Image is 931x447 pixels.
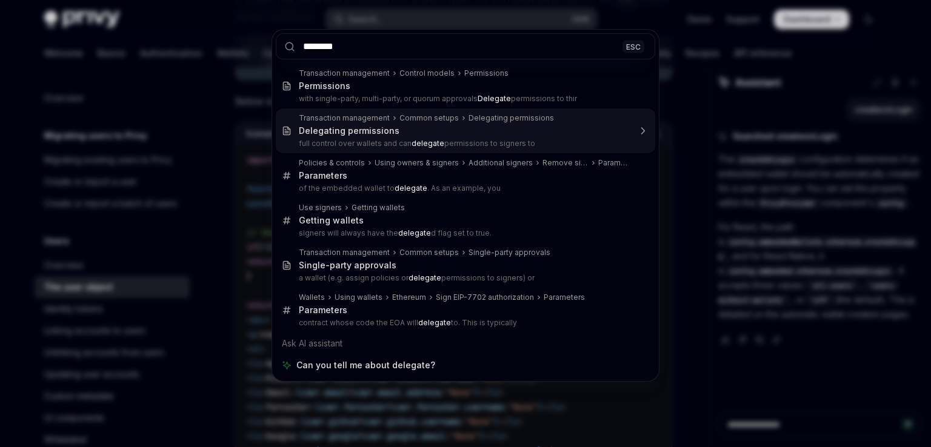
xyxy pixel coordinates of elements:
div: Common setups [399,113,459,123]
p: full control over wallets and can permissions to signers to [299,139,630,148]
span: Can you tell me about delegate? [296,359,435,371]
div: Use signers [299,203,342,213]
div: Ask AI assistant [276,333,655,354]
div: Parameters [598,158,630,168]
div: Parameters [299,305,347,316]
div: Parameters [544,293,585,302]
div: Getting wallets [299,215,364,226]
p: with single-party, multi-party, or quorum approvals permissions to thir [299,94,630,104]
div: Getting wallets [352,203,405,213]
div: Remove signers [542,158,589,168]
b: delegate [418,318,451,327]
p: contract whose code the EOA will to. This is typically [299,318,630,328]
div: Policies & controls [299,158,365,168]
div: Using owners & signers [375,158,459,168]
b: Delegate [478,94,511,103]
div: Delegating permissions [469,113,554,123]
div: Single-party approvals [469,248,550,257]
b: delegate [412,139,444,148]
div: Parameters [299,170,347,181]
b: delegate [398,228,431,237]
div: Common setups [399,248,459,257]
div: Single-party approvals [299,260,396,271]
div: ESC [622,40,644,53]
p: of the embedded wallet to . As an example, you [299,184,630,193]
div: Using wallets [335,293,382,302]
div: Additional signers [469,158,533,168]
div: Control models [399,68,455,78]
p: a wallet (e.g. assign policies or permissions to signers) or [299,273,630,283]
b: delegate [409,273,441,282]
div: Transaction management [299,68,390,78]
div: Transaction management [299,113,390,123]
b: delegate [395,184,427,193]
div: Wallets [299,293,325,302]
div: Transaction management [299,248,390,257]
div: Permissions [299,81,350,91]
p: signers will always have the d flag set to true. [299,228,630,238]
div: Delegating permissions [299,125,399,136]
div: Sign EIP-7702 authorization [436,293,534,302]
div: Ethereum [392,293,426,302]
div: Permissions [464,68,509,78]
